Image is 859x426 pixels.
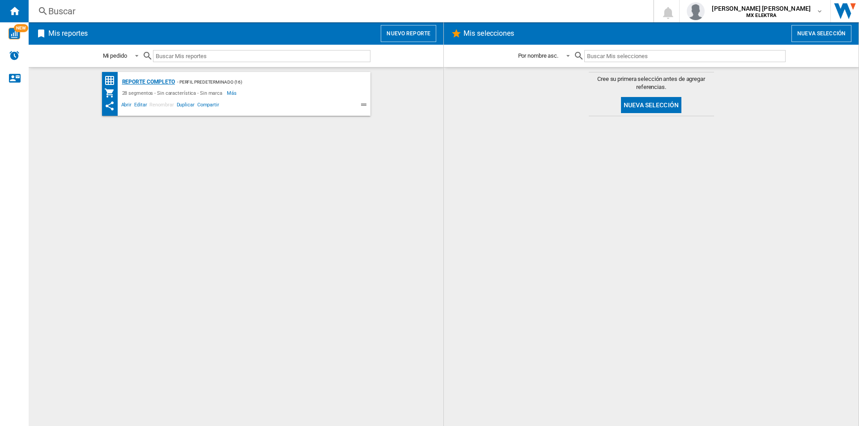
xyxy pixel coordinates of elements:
[9,50,20,61] img: alerts-logo.svg
[148,101,175,111] span: Renombrar
[589,75,714,91] span: Cree su primera selección antes de agregar referencias.
[175,101,196,111] span: Duplicar
[712,4,811,13] span: [PERSON_NAME] [PERSON_NAME]
[120,76,175,88] div: Reporte completo
[103,52,127,59] div: Mi pedido
[133,101,148,111] span: Editar
[196,101,221,111] span: Compartir
[175,76,353,88] div: - Perfil predeterminado (16)
[104,101,115,111] ng-md-icon: Este reporte se ha compartido contigo
[9,28,20,39] img: wise-card.svg
[381,25,436,42] button: Nuevo reporte
[104,88,120,98] div: Mi colección
[621,97,681,113] button: Nueva selección
[518,52,559,59] div: Por nombre asc.
[48,5,630,17] div: Buscar
[120,101,133,111] span: Abrir
[47,25,89,42] h2: Mis reportes
[153,50,370,62] input: Buscar Mis reportes
[746,13,776,18] b: MX ELEKTRA
[687,2,705,20] img: profile.jpg
[227,88,238,98] span: Más
[791,25,851,42] button: Nueva selección
[584,50,785,62] input: Buscar Mis selecciones
[14,24,28,32] span: NEW
[462,25,516,42] h2: Mis selecciones
[104,75,120,86] div: Matriz de precios
[120,88,227,98] div: 28 segmentos - Sin característica - Sin marca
